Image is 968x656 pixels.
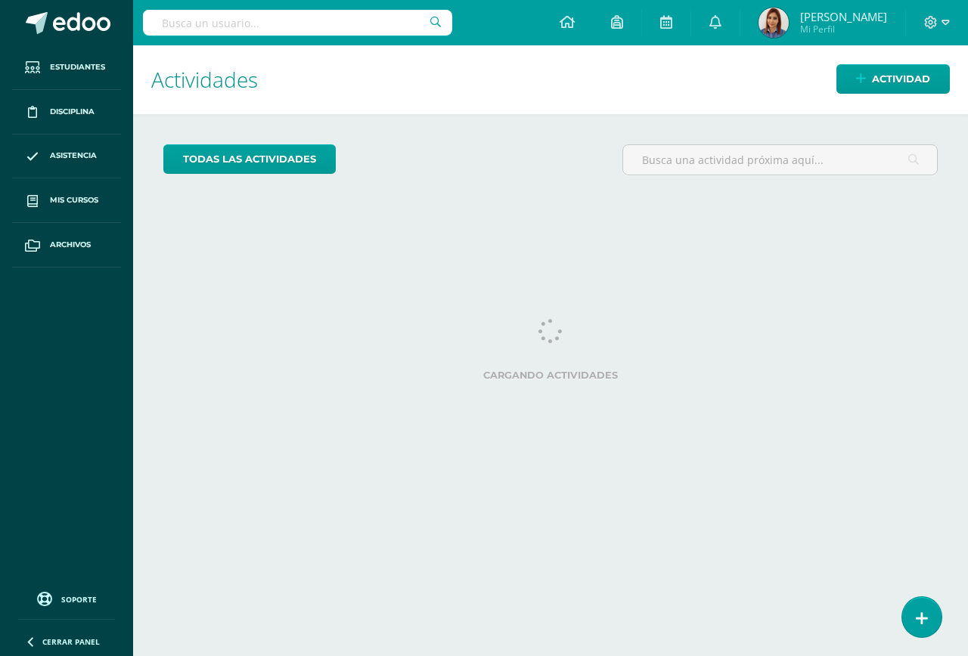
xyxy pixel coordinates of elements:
img: d0f26e503699a9c74c6a7edf9e2c6eeb.png [759,8,789,38]
span: Disciplina [50,106,95,118]
a: Disciplina [12,90,121,135]
input: Busca un usuario... [143,10,451,36]
span: Mis cursos [50,194,98,206]
span: Archivos [50,239,91,251]
span: Asistencia [50,150,97,162]
a: Soporte [18,588,115,608]
a: Asistencia [12,135,121,179]
a: Archivos [12,223,121,268]
a: Actividad [836,64,950,94]
span: Actividad [872,65,930,93]
a: Estudiantes [12,45,121,90]
a: Mis cursos [12,178,121,223]
h1: Actividades [151,45,950,114]
span: Estudiantes [50,61,105,73]
input: Busca una actividad próxima aquí... [623,145,937,175]
span: Mi Perfil [800,23,887,36]
span: Cerrar panel [42,636,100,647]
label: Cargando actividades [163,370,938,381]
a: todas las Actividades [163,144,336,174]
span: Soporte [61,594,97,605]
span: [PERSON_NAME] [800,9,887,24]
